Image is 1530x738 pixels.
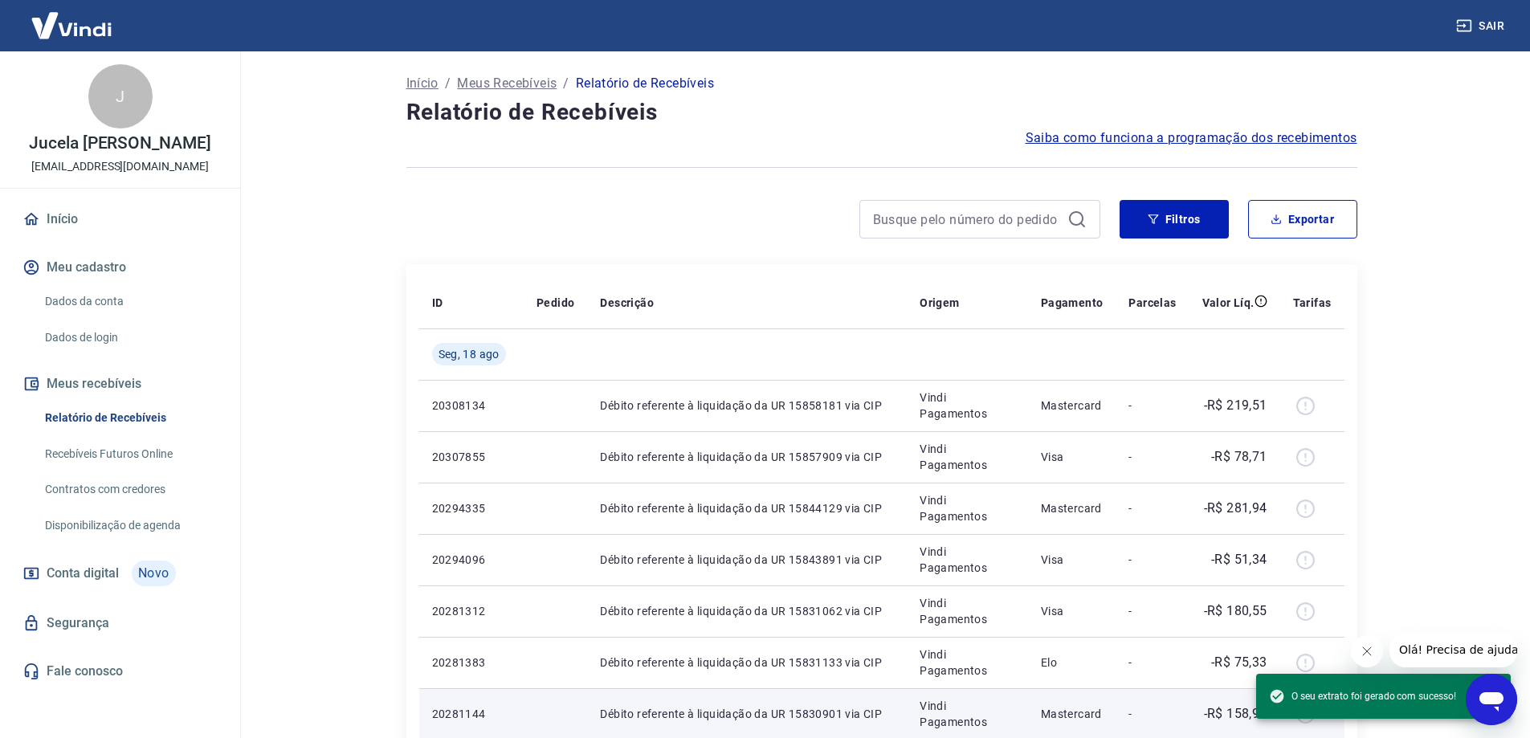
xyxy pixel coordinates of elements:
button: Filtros [1120,200,1229,239]
p: - [1128,398,1176,414]
iframe: Botão para abrir a janela de mensagens [1466,674,1517,725]
p: Vindi Pagamentos [920,492,1015,524]
span: Conta digital [47,562,119,585]
a: Meus Recebíveis [457,74,557,93]
a: Conta digitalNovo [19,554,221,593]
p: - [1128,654,1176,671]
a: Segurança [19,605,221,641]
p: Elo [1041,654,1104,671]
p: Pedido [537,295,574,311]
p: - [1128,603,1176,619]
p: Vindi Pagamentos [920,595,1015,627]
a: Fale conosco [19,654,221,689]
a: Contratos com credores [39,473,221,506]
p: Parcelas [1128,295,1176,311]
p: Débito referente à liquidação da UR 15831133 via CIP [600,654,894,671]
p: / [445,74,451,93]
p: Mastercard [1041,706,1104,722]
p: Vindi Pagamentos [920,441,1015,473]
p: - [1128,706,1176,722]
p: Vindi Pagamentos [920,389,1015,422]
button: Exportar [1248,200,1357,239]
h4: Relatório de Recebíveis [406,96,1357,128]
p: Jucela [PERSON_NAME] [29,135,211,152]
p: Mastercard [1041,500,1104,516]
img: Vindi [19,1,124,50]
a: Dados da conta [39,285,221,318]
button: Meus recebíveis [19,366,221,402]
p: Mastercard [1041,398,1104,414]
a: Disponibilização de agenda [39,509,221,542]
p: Débito referente à liquidação da UR 15830901 via CIP [600,706,894,722]
p: Descrição [600,295,654,311]
p: 20294096 [432,552,511,568]
span: O seu extrato foi gerado com sucesso! [1269,688,1456,704]
p: - [1128,500,1176,516]
p: Relatório de Recebíveis [576,74,714,93]
p: 20307855 [432,449,511,465]
p: -R$ 78,71 [1211,447,1267,467]
p: Vindi Pagamentos [920,646,1015,679]
div: J [88,64,153,128]
p: Pagamento [1041,295,1104,311]
p: Visa [1041,552,1104,568]
p: Débito referente à liquidação da UR 15843891 via CIP [600,552,894,568]
p: -R$ 281,94 [1204,499,1267,518]
p: Vindi Pagamentos [920,698,1015,730]
span: Olá! Precisa de ajuda? [10,11,135,24]
p: - [1128,449,1176,465]
a: Dados de login [39,321,221,354]
p: Vindi Pagamentos [920,544,1015,576]
a: Recebíveis Futuros Online [39,438,221,471]
p: Valor Líq. [1202,295,1255,311]
p: 20281383 [432,654,511,671]
input: Busque pelo número do pedido [873,207,1061,231]
p: / [563,74,569,93]
span: Novo [132,561,176,586]
span: Seg, 18 ago [439,346,500,362]
iframe: Mensagem da empresa [1389,632,1517,667]
p: -R$ 180,55 [1204,601,1267,621]
p: Débito referente à liquidação da UR 15831062 via CIP [600,603,894,619]
button: Sair [1453,11,1511,41]
p: Tarifas [1293,295,1332,311]
a: Início [406,74,439,93]
p: Visa [1041,603,1104,619]
p: ID [432,295,443,311]
p: 20308134 [432,398,511,414]
a: Início [19,202,221,237]
p: 20281312 [432,603,511,619]
a: Saiba como funciona a programação dos recebimentos [1026,128,1357,148]
p: Débito referente à liquidação da UR 15858181 via CIP [600,398,894,414]
button: Meu cadastro [19,250,221,285]
p: [EMAIL_ADDRESS][DOMAIN_NAME] [31,158,209,175]
p: -R$ 51,34 [1211,550,1267,569]
p: Origem [920,295,959,311]
a: Relatório de Recebíveis [39,402,221,434]
p: 20294335 [432,500,511,516]
p: Débito referente à liquidação da UR 15857909 via CIP [600,449,894,465]
p: Débito referente à liquidação da UR 15844129 via CIP [600,500,894,516]
p: - [1128,552,1176,568]
iframe: Fechar mensagem [1351,635,1383,667]
p: -R$ 158,94 [1204,704,1267,724]
p: 20281144 [432,706,511,722]
p: -R$ 75,33 [1211,653,1267,672]
p: Visa [1041,449,1104,465]
p: -R$ 219,51 [1204,396,1267,415]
